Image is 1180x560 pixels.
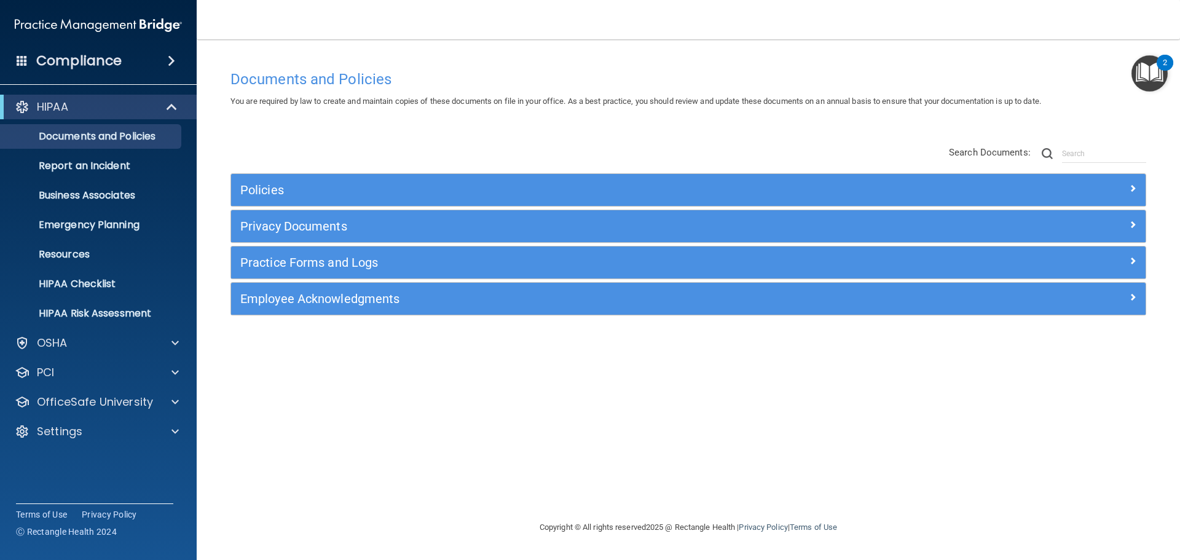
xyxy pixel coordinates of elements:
[790,523,837,532] a: Terms of Use
[739,523,787,532] a: Privacy Policy
[15,100,178,114] a: HIPAA
[230,97,1041,106] span: You are required by law to create and maintain copies of these documents on file in your office. ...
[15,336,179,350] a: OSHA
[36,52,122,69] h4: Compliance
[37,336,68,350] p: OSHA
[240,292,908,306] h5: Employee Acknowledgments
[464,508,913,547] div: Copyright © All rights reserved 2025 @ Rectangle Health | |
[16,526,117,538] span: Ⓒ Rectangle Health 2024
[82,508,137,521] a: Privacy Policy
[8,248,176,261] p: Resources
[1131,55,1168,92] button: Open Resource Center, 2 new notifications
[240,256,908,269] h5: Practice Forms and Logs
[15,395,179,409] a: OfficeSafe University
[1042,148,1053,159] img: ic-search.3b580494.png
[1163,63,1167,79] div: 2
[240,183,908,197] h5: Policies
[240,219,908,233] h5: Privacy Documents
[8,189,176,202] p: Business Associates
[240,253,1136,272] a: Practice Forms and Logs
[37,424,82,439] p: Settings
[15,365,179,380] a: PCI
[8,130,176,143] p: Documents and Policies
[240,289,1136,309] a: Employee Acknowledgments
[240,216,1136,236] a: Privacy Documents
[37,100,68,114] p: HIPAA
[8,307,176,320] p: HIPAA Risk Assessment
[37,395,153,409] p: OfficeSafe University
[15,424,179,439] a: Settings
[1062,144,1146,163] input: Search
[15,13,182,37] img: PMB logo
[37,365,54,380] p: PCI
[16,508,67,521] a: Terms of Use
[8,160,176,172] p: Report an Incident
[949,147,1031,158] span: Search Documents:
[240,180,1136,200] a: Policies
[8,278,176,290] p: HIPAA Checklist
[967,473,1165,522] iframe: Drift Widget Chat Controller
[8,219,176,231] p: Emergency Planning
[230,71,1146,87] h4: Documents and Policies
